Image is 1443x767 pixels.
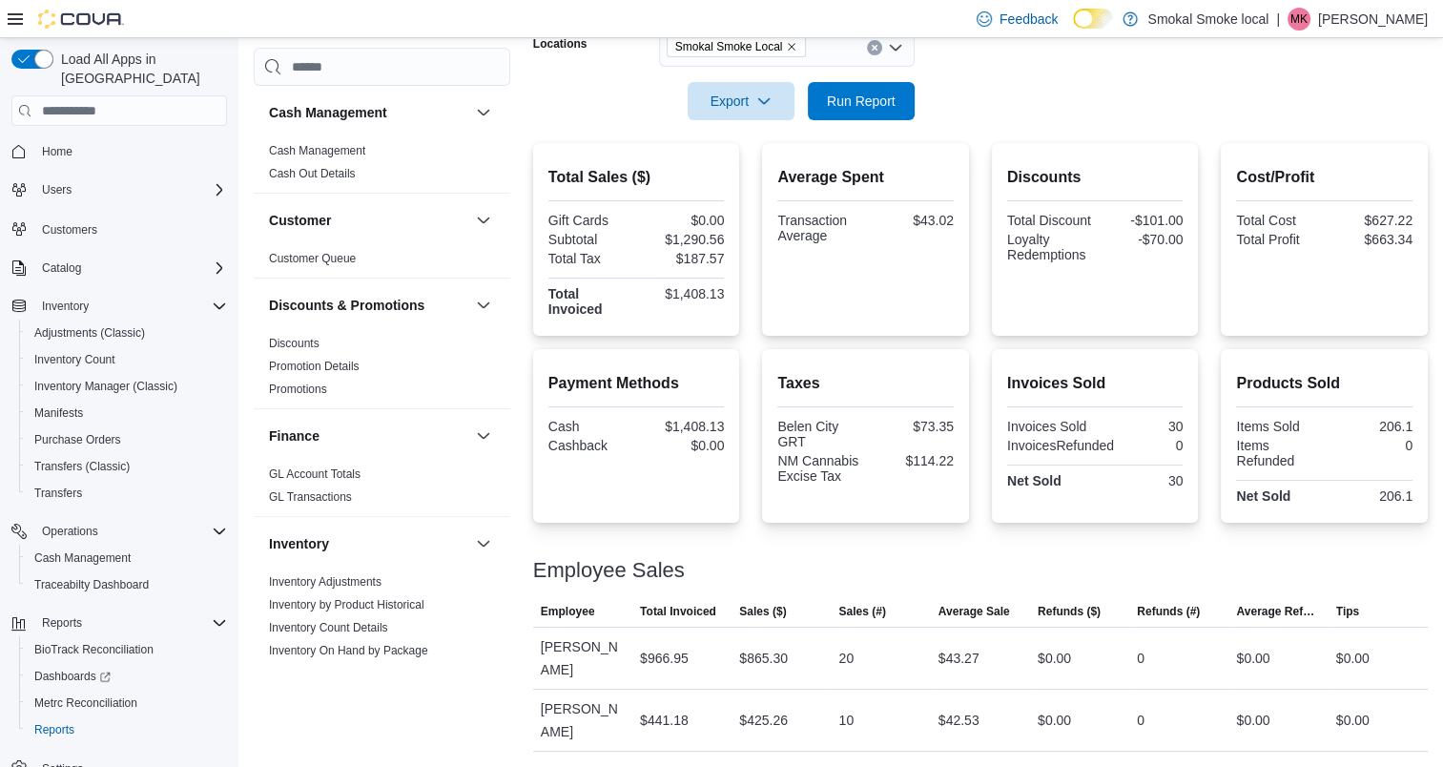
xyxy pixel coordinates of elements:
span: Refunds (#) [1137,604,1200,619]
span: Tips [1336,604,1359,619]
button: Open list of options [888,40,903,55]
div: $0.00 [1336,709,1370,732]
button: Catalog [4,255,235,281]
a: Discounts [269,337,320,350]
div: NM Cannabis Excise Tax [777,453,861,484]
button: Transfers (Classic) [19,453,235,480]
a: Inventory by Product Historical [269,598,424,612]
h3: Inventory [269,534,329,553]
a: GL Transactions [269,490,352,504]
div: Cash Management [254,139,510,193]
div: $43.27 [938,647,979,670]
button: Users [34,178,79,201]
span: Transfers (Classic) [27,455,227,478]
p: Smokal Smoke local [1147,8,1268,31]
span: Home [42,144,72,159]
div: $966.95 [640,647,689,670]
span: Export [699,82,783,120]
div: 30 [1099,419,1183,434]
div: 0 [1137,647,1144,670]
div: $1,408.13 [640,419,724,434]
h2: Taxes [777,372,954,395]
div: -$101.00 [1099,213,1183,228]
div: Total Tax [548,251,632,266]
button: Reports [34,612,90,634]
span: Customers [34,217,227,240]
div: $43.02 [870,213,954,228]
a: Dashboards [19,663,235,690]
span: Inventory [42,299,89,314]
button: Manifests [19,400,235,426]
span: Sales (#) [838,604,885,619]
span: Manifests [27,402,227,425]
span: Discounts [269,336,320,351]
span: Inventory by Product Historical [269,597,424,612]
span: Traceabilty Dashboard [27,573,227,596]
button: Traceabilty Dashboard [19,571,235,598]
span: Cash Out Details [269,166,356,181]
span: Sales ($) [739,604,786,619]
span: Transfers [27,482,227,505]
div: Items Sold [1236,419,1320,434]
a: Dashboards [27,665,118,688]
span: Purchase Orders [34,432,121,447]
a: Promotions [269,383,327,396]
div: 0 [1329,438,1412,453]
a: Reports [27,718,82,741]
div: Subtotal [548,232,632,247]
div: Belen City GRT [777,419,861,449]
div: $0.00 [1236,647,1269,670]
div: [PERSON_NAME] [533,690,632,751]
button: Finance [269,426,468,446]
div: [PERSON_NAME] [533,628,632,689]
span: Traceabilty Dashboard [34,577,149,592]
div: $1,408.13 [640,286,724,301]
div: $865.30 [739,647,788,670]
h2: Payment Methods [548,372,725,395]
span: Purchase Orders [27,428,227,451]
div: 0 [1122,438,1183,453]
div: $42.53 [938,709,979,732]
button: Users [4,176,235,203]
button: Customer [472,209,495,232]
span: Promotions [269,382,327,397]
div: 30 [1099,473,1183,488]
a: Promotion Details [269,360,360,373]
span: GL Transactions [269,489,352,505]
span: GL Account Totals [269,466,361,482]
a: Adjustments (Classic) [27,321,153,344]
span: Smokal Smoke Local [667,36,807,57]
a: Customers [34,218,105,241]
span: Inventory [34,295,227,318]
span: Metrc Reconciliation [34,695,137,711]
button: Export [688,82,794,120]
div: 0 [1137,709,1144,732]
span: Employee [541,604,595,619]
span: BioTrack Reconciliation [34,642,154,657]
span: Inventory Count [34,352,115,367]
img: Cova [38,10,124,29]
h2: Cost/Profit [1236,166,1412,189]
h2: Total Sales ($) [548,166,725,189]
div: Gift Cards [548,213,632,228]
a: Inventory Adjustments [269,575,381,589]
button: Cash Management [472,101,495,124]
h2: Invoices Sold [1007,372,1184,395]
a: Cash Out Details [269,167,356,180]
span: Reports [34,722,74,737]
h3: Finance [269,426,320,446]
div: 206.1 [1329,488,1412,504]
span: Transfers (Classic) [34,459,130,474]
button: Home [4,137,235,165]
a: Transfers (Classic) [27,455,137,478]
div: $0.00 [1236,709,1269,732]
button: Inventory [4,293,235,320]
a: Customer Queue [269,252,356,265]
span: Average Sale [938,604,1010,619]
a: Traceabilty Dashboard [27,573,156,596]
button: Transfers [19,480,235,507]
span: Cash Management [269,143,365,158]
span: Catalog [42,260,81,276]
button: Inventory [472,532,495,555]
button: Discounts & Promotions [472,294,495,317]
